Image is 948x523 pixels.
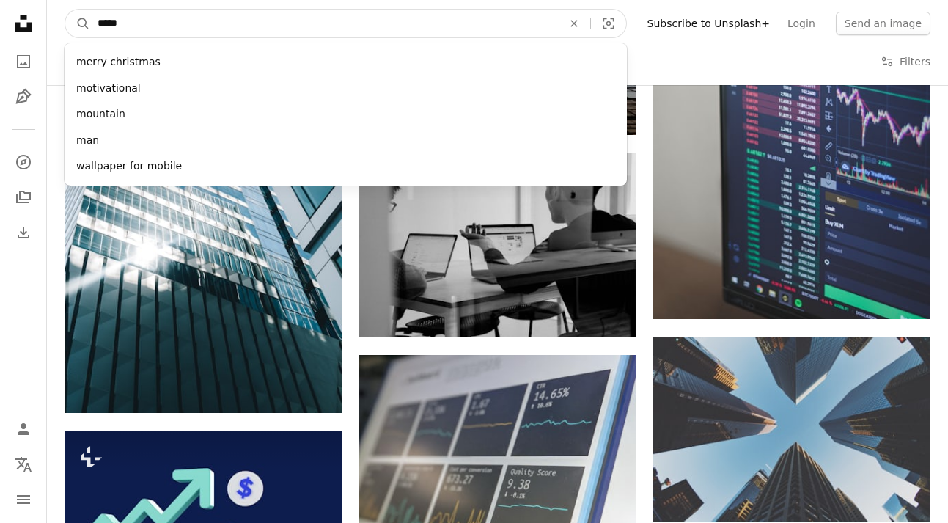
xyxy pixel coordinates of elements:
[653,337,930,522] img: Photograph of blue and black urban buildings
[65,128,627,154] div: man
[639,12,779,35] a: Subscribe to Unsplash+
[9,147,38,177] a: Explore
[9,183,38,212] a: Collections
[591,10,626,37] button: Search for visuals
[359,447,636,461] a: Surveillance screen activated
[900,56,930,67] font: Filters
[9,414,38,444] a: Login / Register
[558,10,590,37] button: To erase
[9,485,38,514] button: Menu
[836,12,930,35] button: Send an image
[653,87,930,100] a: black flat screen computer monitor
[653,422,930,435] a: Photograph of blue and black urban buildings
[65,101,627,128] div: mountain
[9,9,38,41] a: Home — Unsplash
[65,9,627,38] form: Search for visuals across the entire site
[65,49,627,76] div: merry christmas
[65,10,90,37] button: Search on Unsplash
[359,238,636,251] a: man using MacBook
[359,153,636,337] img: man using MacBook
[787,18,815,29] font: Login
[9,82,38,111] a: Illustrations
[779,12,824,35] a: Login
[65,198,342,211] a: A very large building with lots of windows
[845,18,922,29] font: Send an image
[647,18,770,29] font: Subscribe to Unsplash+
[9,450,38,479] button: Language
[9,47,38,76] a: Photos
[881,38,930,85] button: Filters
[65,153,627,180] div: wallpaper for mobile
[65,76,627,102] div: motivational
[9,218,38,247] a: Download history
